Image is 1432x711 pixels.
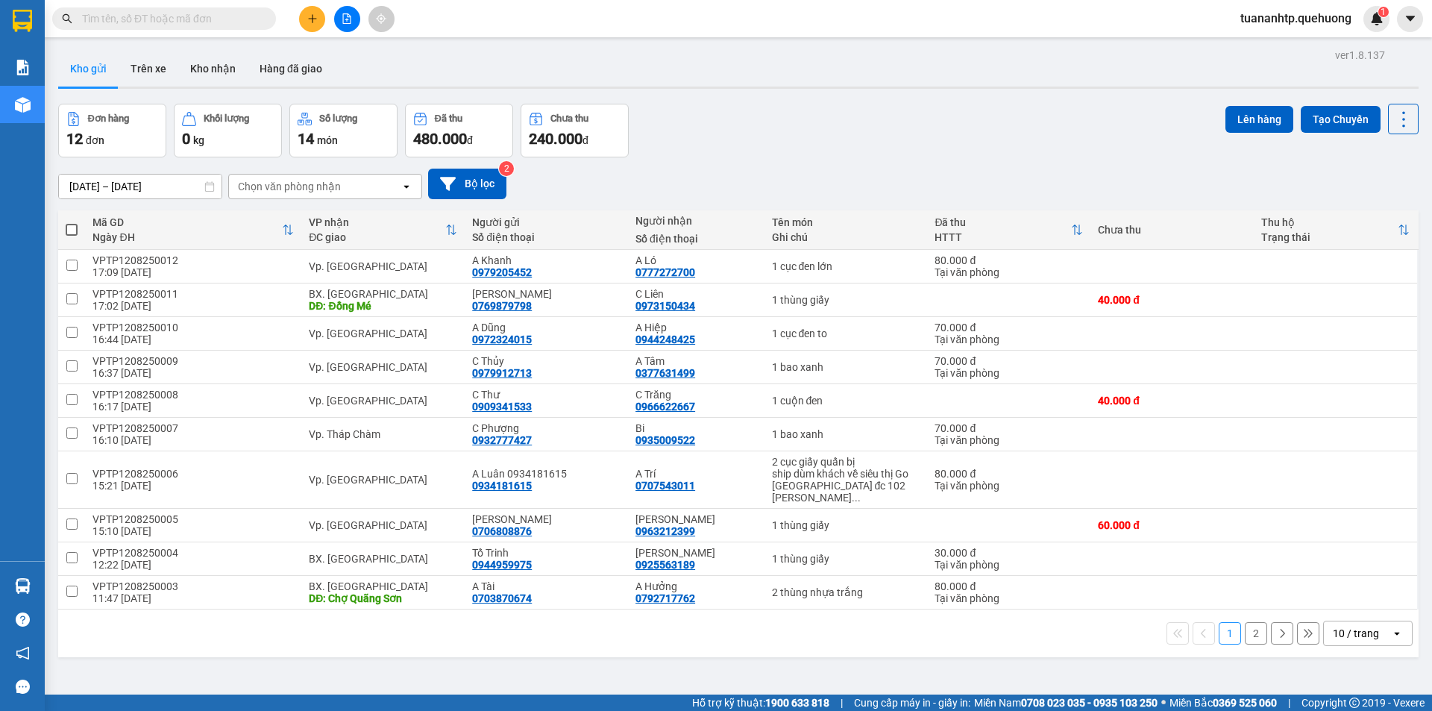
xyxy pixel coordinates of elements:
[472,389,621,401] div: C Thư
[935,367,1083,379] div: Tại văn phòng
[289,104,398,157] button: Số lượng14món
[309,288,457,300] div: BX. [GEOGRAPHIC_DATA]
[472,559,532,571] div: 0944959975
[772,519,920,531] div: 1 thùng giấy
[193,134,204,146] span: kg
[635,215,756,227] div: Người nhận
[472,592,532,604] div: 0703870674
[472,333,532,345] div: 0972324015
[309,519,457,531] div: Vp. [GEOGRAPHIC_DATA]
[309,231,445,243] div: ĐC giao
[635,468,756,480] div: A Trí
[59,175,222,198] input: Select a date range.
[935,592,1083,604] div: Tại văn phòng
[435,113,462,124] div: Đã thu
[1098,224,1246,236] div: Chưa thu
[309,260,457,272] div: Vp. [GEOGRAPHIC_DATA]
[472,322,621,333] div: A Dũng
[119,51,178,87] button: Trên xe
[1391,627,1403,639] svg: open
[1301,106,1381,133] button: Tạo Chuyến
[772,231,920,243] div: Ghi chú
[92,216,282,228] div: Mã GD
[472,547,621,559] div: Tố Trinh
[1254,210,1417,250] th: Toggle SortBy
[635,580,756,592] div: A Hưởng
[1021,697,1158,709] strong: 0708 023 035 - 0935 103 250
[309,553,457,565] div: BX. [GEOGRAPHIC_DATA]
[472,480,532,492] div: 0934181615
[334,6,360,32] button: file-add
[428,169,506,199] button: Bộ lọc
[772,361,920,373] div: 1 bao xanh
[852,492,861,504] span: ...
[92,580,294,592] div: VPTP1208250003
[635,288,756,300] div: C Liên
[92,231,282,243] div: Ngày ĐH
[772,294,920,306] div: 1 thùng giấy
[472,513,621,525] div: C Ngọc
[15,97,31,113] img: warehouse-icon
[772,428,920,440] div: 1 bao xanh
[772,553,920,565] div: 1 thùng giấy
[405,104,513,157] button: Đã thu480.000đ
[635,266,695,278] div: 0777272700
[13,10,32,32] img: logo-vxr
[467,134,473,146] span: đ
[1261,216,1398,228] div: Thu hộ
[974,695,1158,711] span: Miền Nam
[472,580,621,592] div: A Tài
[309,428,457,440] div: Vp. Tháp Chàm
[174,104,282,157] button: Khối lượng0kg
[635,480,695,492] div: 0707543011
[635,389,756,401] div: C Trăng
[472,216,621,228] div: Người gửi
[1381,7,1386,17] span: 1
[88,113,129,124] div: Đơn hàng
[635,401,695,413] div: 0966622667
[472,422,621,434] div: C Phượng
[1288,695,1290,711] span: |
[309,361,457,373] div: Vp. [GEOGRAPHIC_DATA]
[935,355,1083,367] div: 70.000 đ
[772,456,920,468] div: 2 cục giấy quấn bị
[635,322,756,333] div: A Hiệp
[1213,697,1277,709] strong: 0369 525 060
[1335,47,1385,63] div: ver 1.8.137
[92,480,294,492] div: 15:21 [DATE]
[692,695,829,711] span: Hỗ trợ kỹ thuật:
[309,474,457,486] div: Vp. [GEOGRAPHIC_DATA]
[472,355,621,367] div: C Thủy
[178,51,248,87] button: Kho nhận
[472,367,532,379] div: 0979912713
[66,130,83,148] span: 12
[1370,12,1384,25] img: icon-new-feature
[85,210,301,250] th: Toggle SortBy
[635,547,756,559] div: Duy Nghĩa
[635,333,695,345] div: 0944248425
[635,355,756,367] div: A Tâm
[1161,700,1166,706] span: ⚪️
[92,288,294,300] div: VPTP1208250011
[1397,6,1423,32] button: caret-down
[15,60,31,75] img: solution-icon
[62,13,72,24] span: search
[92,389,294,401] div: VPTP1208250008
[772,328,920,339] div: 1 cục đen to
[935,547,1083,559] div: 30.000 đ
[309,592,457,604] div: DĐ: Chợ Quãng Sơn
[317,134,338,146] span: món
[238,179,341,194] div: Chọn văn phòng nhận
[1169,695,1277,711] span: Miền Bắc
[92,434,294,446] div: 16:10 [DATE]
[935,422,1083,434] div: 70.000 đ
[472,401,532,413] div: 0909341533
[92,513,294,525] div: VPTP1208250005
[86,134,104,146] span: đơn
[935,254,1083,266] div: 80.000 đ
[635,434,695,446] div: 0935009522
[92,525,294,537] div: 15:10 [DATE]
[472,254,621,266] div: A Khanh
[1219,622,1241,645] button: 1
[635,367,695,379] div: 0377631499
